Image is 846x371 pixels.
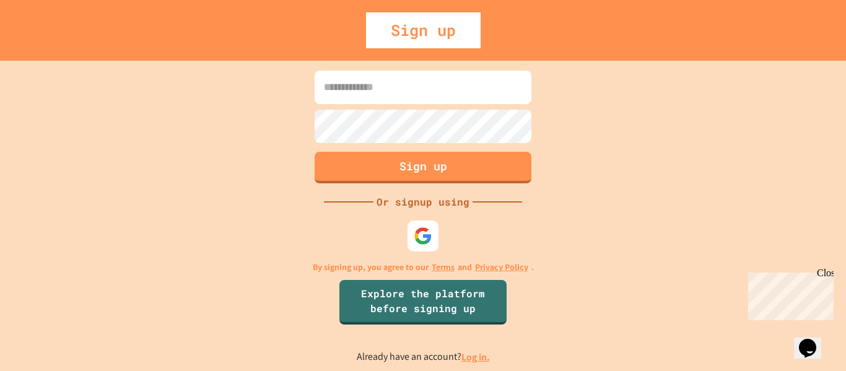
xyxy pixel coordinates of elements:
button: Sign up [315,152,531,183]
img: google-icon.svg [414,227,432,245]
p: Already have an account? [357,349,490,365]
a: Terms [432,261,455,274]
div: Sign up [366,12,481,48]
div: Or signup using [373,194,473,209]
p: By signing up, you agree to our and . [313,261,534,274]
iframe: chat widget [743,268,834,320]
a: Log in. [461,351,490,364]
iframe: chat widget [794,321,834,359]
div: Chat with us now!Close [5,5,85,79]
a: Privacy Policy [475,261,528,274]
a: Explore the platform before signing up [339,280,507,325]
